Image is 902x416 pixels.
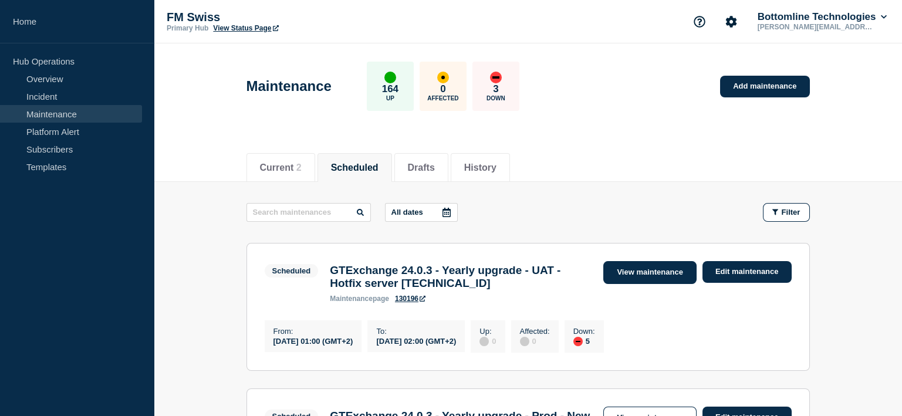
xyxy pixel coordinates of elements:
[437,72,449,83] div: affected
[479,327,496,336] p: Up :
[395,295,425,303] a: 130196
[330,295,389,303] p: page
[246,78,332,94] h1: Maintenance
[479,336,496,346] div: 0
[440,83,445,95] p: 0
[408,163,435,173] button: Drafts
[479,337,489,346] div: disabled
[331,163,379,173] button: Scheduled
[573,337,583,346] div: down
[386,95,394,102] p: Up
[763,203,810,222] button: Filter
[330,295,373,303] span: maintenance
[273,336,353,346] div: [DATE] 01:00 (GMT+2)
[573,327,595,336] p: Down :
[687,9,712,34] button: Support
[167,24,208,32] p: Primary Hub
[782,208,800,217] span: Filter
[296,163,302,173] span: 2
[755,23,877,31] p: [PERSON_NAME][EMAIL_ADDRESS][DOMAIN_NAME]
[520,336,550,346] div: 0
[520,337,529,346] div: disabled
[427,95,458,102] p: Affected
[391,208,423,217] p: All dates
[755,11,889,23] button: Bottomline Technologies
[167,11,401,24] p: FM Swiss
[384,72,396,83] div: up
[213,24,278,32] a: View Status Page
[464,163,496,173] button: History
[573,336,595,346] div: 5
[719,9,744,34] button: Account settings
[330,264,592,290] h3: GTExchange 24.0.3 - Yearly upgrade - UAT - Hotfix server [TECHNICAL_ID]
[487,95,505,102] p: Down
[520,327,550,336] p: Affected :
[493,83,498,95] p: 3
[603,261,696,284] a: View maintenance
[376,336,456,346] div: [DATE] 02:00 (GMT+2)
[385,203,458,222] button: All dates
[246,203,371,222] input: Search maintenances
[720,76,809,97] a: Add maintenance
[272,266,311,275] div: Scheduled
[490,72,502,83] div: down
[376,327,456,336] p: To :
[382,83,398,95] p: 164
[260,163,302,173] button: Current 2
[702,261,792,283] a: Edit maintenance
[273,327,353,336] p: From :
